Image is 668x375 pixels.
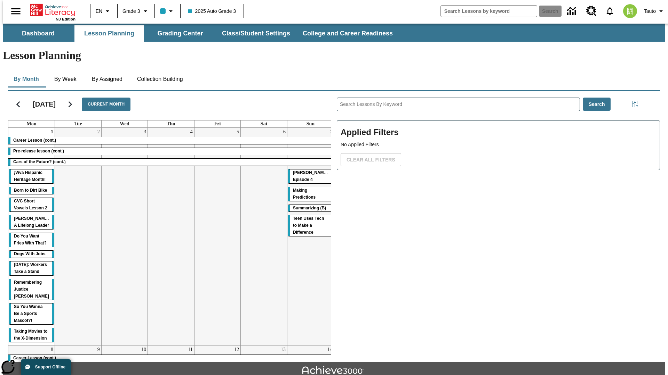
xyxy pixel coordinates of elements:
[56,17,75,21] span: NJ Edition
[8,71,45,87] button: By Month
[305,120,316,127] a: Sunday
[96,128,101,136] a: September 2, 2025
[259,120,269,127] a: Saturday
[140,345,148,354] a: September 10, 2025
[9,303,54,324] div: So You Wanna Be a Sports Mascot?!
[96,8,102,15] span: EN
[14,199,47,210] span: CVC Short Vowels Lesson 2
[9,233,54,247] div: Do You Want Fries With That?
[14,280,49,299] span: Remembering Justice O'Connor
[25,120,38,127] a: Monday
[3,25,399,42] div: SubNavbar
[14,216,50,228] span: Dianne Feinstein: A Lifelong Leader
[14,251,46,256] span: Dogs With Jobs
[30,3,75,17] a: Home
[9,169,54,183] div: ¡Viva Hispanic Heritage Month!
[13,149,64,153] span: Pre-release lesson (cont.)
[326,345,334,354] a: September 14, 2025
[628,97,642,111] button: Filters Side menu
[288,187,333,201] div: Making Predictions
[21,359,71,375] button: Support Offline
[619,2,641,20] button: Select a new avatar
[297,25,398,42] button: College and Career Readiness
[241,128,287,345] td: September 6, 2025
[2,89,331,361] div: Calendar
[8,355,334,362] div: Career Lesson (cont.)
[213,120,222,127] a: Friday
[165,120,177,127] a: Thursday
[3,49,665,62] h1: Lesson Planning
[9,198,54,212] div: CVC Short Vowels Lesson 2
[9,261,54,275] div: Labor Day: Workers Take a Stand
[14,234,47,245] span: Do You Want Fries With That?
[13,138,56,143] span: Career Lesson (cont.)
[288,205,333,212] div: Summarizing (B)
[279,345,287,354] a: September 13, 2025
[30,2,75,21] div: Home
[337,120,660,170] div: Applied Filters
[157,5,178,17] button: Class color is light blue. Change class color
[8,159,334,166] div: Cars of the Future? (cont.)
[331,89,660,361] div: Search
[341,124,656,141] h2: Applied Filters
[293,170,329,182] span: Ella Menopi: Episode 4
[118,120,130,127] a: Wednesday
[74,25,144,42] button: Lesson Planning
[582,2,601,20] a: Resource Center, Will open in new tab
[189,128,194,136] a: September 4, 2025
[641,5,668,17] button: Profile/Settings
[233,345,240,354] a: September 12, 2025
[148,128,194,345] td: September 4, 2025
[122,8,140,15] span: Grade 3
[235,128,240,136] a: September 5, 2025
[145,25,215,42] button: Grading Center
[8,137,334,144] div: Career Lesson (cont.)
[48,71,83,87] button: By Week
[73,120,83,127] a: Tuesday
[293,188,316,200] span: Making Predictions
[441,6,537,17] input: search field
[14,188,47,193] span: Born to Dirt Bike
[82,98,130,111] button: Current Month
[101,128,148,345] td: September 3, 2025
[288,215,333,236] div: Teen Uses Tech to Make a Difference
[9,328,54,342] div: Taking Movies to the X-Dimension
[61,95,79,113] button: Next
[194,128,241,345] td: September 5, 2025
[9,215,54,229] div: Dianne Feinstein: A Lifelong Leader
[8,148,334,155] div: Pre-release lesson (cont.)
[644,8,656,15] span: Tauto
[583,98,611,111] button: Search
[93,5,115,17] button: Language: EN, Select a language
[8,128,55,345] td: September 1, 2025
[13,159,66,164] span: Cars of the Future? (cont.)
[14,329,47,341] span: Taking Movies to the X-Dimension
[601,2,619,20] a: Notifications
[14,304,42,323] span: So You Wanna Be a Sports Mascot?!
[13,356,56,360] span: Career Lesson (cont.)
[49,128,55,136] a: September 1, 2025
[216,25,296,42] button: Class/Student Settings
[14,170,46,182] span: ¡Viva Hispanic Heritage Month!
[35,365,65,369] span: Support Offline
[33,100,56,108] h2: [DATE]
[288,169,333,183] div: Ella Menopi: Episode 4
[96,345,101,354] a: September 9, 2025
[328,128,334,136] a: September 7, 2025
[49,345,55,354] a: September 8, 2025
[3,25,73,42] button: Dashboard
[341,141,656,148] p: No Applied Filters
[9,95,27,113] button: Previous
[337,98,580,111] input: Search Lessons By Keyword
[55,128,102,345] td: September 2, 2025
[9,187,54,194] div: Born to Dirt Bike
[142,128,148,136] a: September 3, 2025
[623,4,637,18] img: avatar image
[287,128,334,345] td: September 7, 2025
[188,8,236,15] span: 2025 Auto Grade 3
[563,2,582,21] a: Data Center
[282,128,287,136] a: September 6, 2025
[86,71,128,87] button: By Assigned
[9,279,54,300] div: Remembering Justice O'Connor
[293,216,324,235] span: Teen Uses Tech to Make a Difference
